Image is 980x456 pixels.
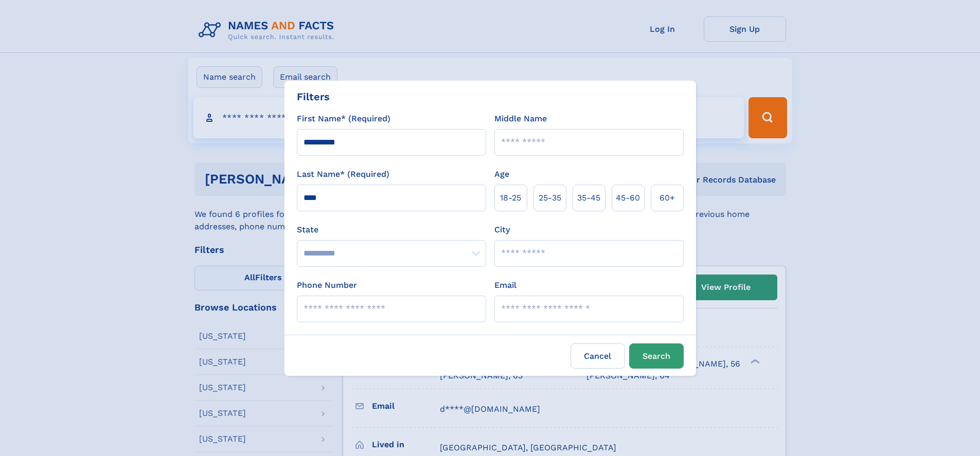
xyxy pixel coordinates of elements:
[629,343,684,369] button: Search
[297,279,357,291] label: Phone Number
[494,224,510,236] label: City
[616,192,640,204] span: 45‑60
[571,343,625,369] label: Cancel
[539,192,561,204] span: 25‑35
[494,113,547,125] label: Middle Name
[494,168,509,180] label: Age
[494,279,516,291] label: Email
[500,192,521,204] span: 18‑25
[297,168,389,180] label: Last Name* (Required)
[660,192,675,204] span: 60+
[297,224,486,236] label: State
[577,192,600,204] span: 35‑45
[297,89,330,104] div: Filters
[297,113,390,125] label: First Name* (Required)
